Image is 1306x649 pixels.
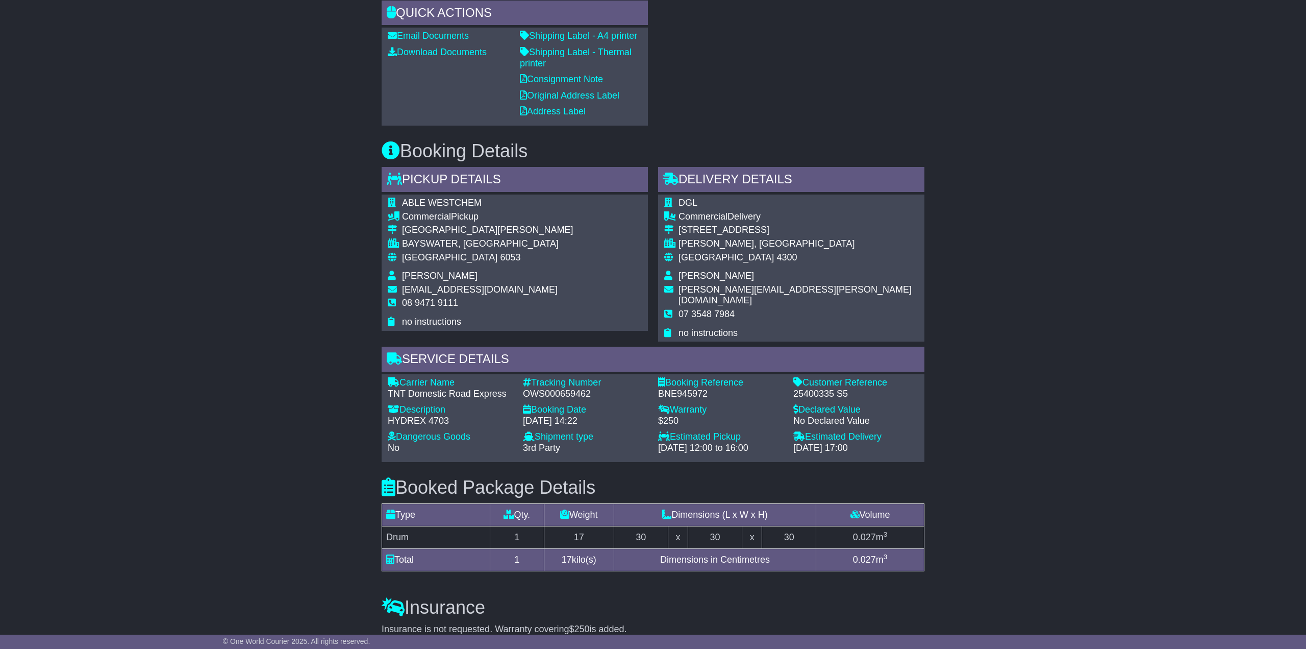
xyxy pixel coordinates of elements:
[402,211,451,222] span: Commercial
[523,404,648,416] div: Booking Date
[402,317,461,327] span: no instructions
[520,47,632,68] a: Shipping Label - Thermal printer
[382,477,924,498] h3: Booked Package Details
[402,211,573,223] div: Pickup
[388,404,513,416] div: Description
[688,526,742,549] td: 30
[742,526,762,549] td: x
[679,271,754,281] span: [PERSON_NAME]
[614,526,668,549] td: 30
[523,431,648,443] div: Shipment type
[382,141,924,161] h3: Booking Details
[388,377,513,389] div: Carrier Name
[793,443,918,454] div: [DATE] 17:00
[793,431,918,443] div: Estimated Delivery
[569,624,590,634] span: $250
[762,526,816,549] td: 30
[793,377,918,389] div: Customer Reference
[402,198,482,208] span: ABLE WESTCHEM
[658,389,783,400] div: BNE945972
[679,211,918,223] div: Delivery
[658,404,783,416] div: Warranty
[402,284,558,295] span: [EMAIL_ADDRESS][DOMAIN_NAME]
[884,553,888,561] sup: 3
[382,504,490,526] td: Type
[223,637,370,645] span: © One World Courier 2025. All rights reserved.
[816,504,924,526] td: Volume
[679,225,918,236] div: [STREET_ADDRESS]
[562,555,572,565] span: 17
[490,526,544,549] td: 1
[402,238,573,250] div: BAYSWATER, [GEOGRAPHIC_DATA]
[884,531,888,538] sup: 3
[382,597,924,618] h3: Insurance
[679,328,738,338] span: no instructions
[793,416,918,427] div: No Declared Value
[523,416,648,427] div: [DATE] 14:22
[388,443,399,453] span: No
[382,347,924,374] div: Service Details
[658,167,924,195] div: Delivery Details
[490,504,544,526] td: Qty.
[382,1,648,28] div: Quick Actions
[658,377,783,389] div: Booking Reference
[520,74,603,84] a: Consignment Note
[679,309,735,319] span: 07 3548 7984
[402,298,458,308] span: 08 9471 9111
[500,252,520,262] span: 6053
[544,526,614,549] td: 17
[520,106,586,116] a: Address Label
[668,526,688,549] td: x
[523,377,648,389] div: Tracking Number
[679,211,727,222] span: Commercial
[520,90,619,101] a: Original Address Label
[520,31,637,41] a: Shipping Label - A4 printer
[382,167,648,195] div: Pickup Details
[382,526,490,549] td: Drum
[679,198,697,208] span: DGL
[679,252,774,262] span: [GEOGRAPHIC_DATA]
[614,549,816,571] td: Dimensions in Centimetres
[853,532,876,542] span: 0.027
[853,555,876,565] span: 0.027
[388,416,513,427] div: HYDREX 4703
[793,389,918,400] div: 25400335 S5
[679,284,912,306] span: [PERSON_NAME][EMAIL_ADDRESS][PERSON_NAME][DOMAIN_NAME]
[523,443,560,453] span: 3rd Party
[614,504,816,526] td: Dimensions (L x W x H)
[523,389,648,400] div: OWS000659462
[402,225,573,236] div: [GEOGRAPHIC_DATA][PERSON_NAME]
[776,252,797,262] span: 4300
[679,238,918,250] div: [PERSON_NAME], [GEOGRAPHIC_DATA]
[544,549,614,571] td: kilo(s)
[658,443,783,454] div: [DATE] 12:00 to 16:00
[658,416,783,427] div: $250
[388,431,513,443] div: Dangerous Goods
[388,31,469,41] a: Email Documents
[816,549,924,571] td: m
[402,252,497,262] span: [GEOGRAPHIC_DATA]
[544,504,614,526] td: Weight
[793,404,918,416] div: Declared Value
[490,549,544,571] td: 1
[382,549,490,571] td: Total
[658,431,783,443] div: Estimated Pickup
[382,624,924,635] div: Insurance is not requested. Warranty covering is added.
[816,526,924,549] td: m
[388,389,513,400] div: TNT Domestic Road Express
[388,47,487,57] a: Download Documents
[402,271,478,281] span: [PERSON_NAME]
